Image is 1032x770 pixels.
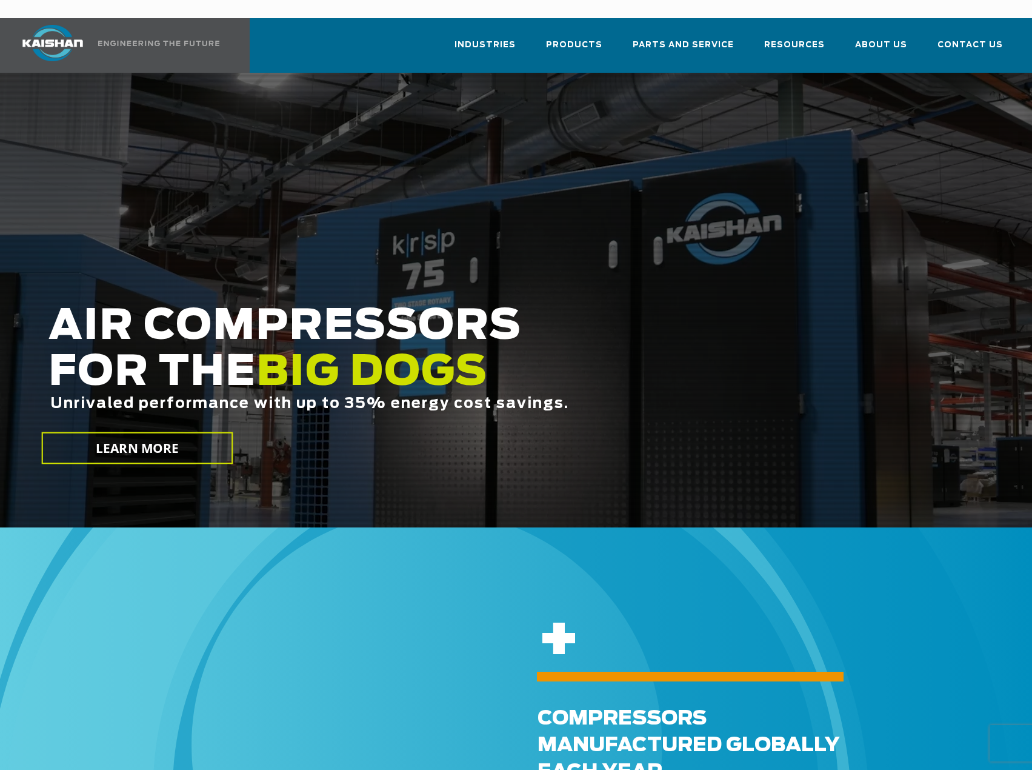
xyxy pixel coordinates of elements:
a: Contact Us [937,29,1003,70]
img: kaishan logo [7,25,98,61]
a: Resources [764,29,825,70]
span: Resources [764,38,825,52]
h6: + [538,634,990,650]
img: Engineering the future [98,41,219,46]
a: About Us [855,29,907,70]
a: Parts and Service [633,29,734,70]
h2: AIR COMPRESSORS FOR THE [48,304,825,450]
a: Industries [454,29,516,70]
span: Contact Us [937,38,1003,52]
span: Products [546,38,602,52]
span: Parts and Service [633,38,734,52]
a: LEARN MORE [42,432,233,464]
a: Kaishan USA [7,18,222,73]
span: LEARN MORE [96,440,179,457]
a: Products [546,29,602,70]
span: BIG DOGS [256,352,488,393]
span: Industries [454,38,516,52]
span: About Us [855,38,907,52]
span: Unrivaled performance with up to 35% energy cost savings. [50,397,569,411]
